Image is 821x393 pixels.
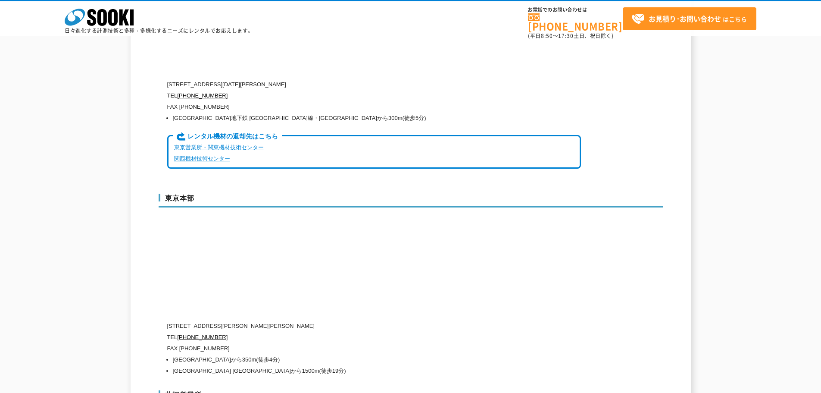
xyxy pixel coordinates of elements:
p: TEL [167,90,581,101]
strong: お見積り･お問い合わせ [649,13,721,24]
span: (平日 ～ 土日、祝日除く) [528,32,613,40]
p: 日々進化する計測技術と多種・多様化するニーズにレンタルでお応えします。 [65,28,253,33]
p: FAX [PHONE_NUMBER] [167,343,581,354]
p: [STREET_ADDRESS][PERSON_NAME][PERSON_NAME] [167,321,581,332]
a: [PHONE_NUMBER] [177,334,228,340]
span: レンタル機材の返却先はこちら [173,132,282,141]
span: 17:30 [558,32,574,40]
li: [GEOGRAPHIC_DATA]地下鉄 [GEOGRAPHIC_DATA]線・[GEOGRAPHIC_DATA]から300m(徒歩5分) [173,113,581,124]
p: TEL [167,332,581,343]
a: [PHONE_NUMBER] [528,13,623,31]
a: [PHONE_NUMBER] [177,92,228,99]
a: 東京営業所・関東機材技術センター [174,144,264,151]
a: お見積り･お問い合わせはこちら [623,7,756,30]
h3: 東京本部 [159,194,663,208]
p: [STREET_ADDRESS][DATE][PERSON_NAME] [167,79,581,90]
li: [GEOGRAPHIC_DATA]から350m(徒歩4分) [173,354,581,365]
li: [GEOGRAPHIC_DATA] [GEOGRAPHIC_DATA]から1500m(徒歩19分) [173,365,581,377]
span: お電話でのお問い合わせは [528,7,623,13]
p: FAX [PHONE_NUMBER] [167,101,581,113]
span: 8:50 [541,32,553,40]
a: 関西機材技術センター [174,155,230,162]
span: はこちら [631,13,747,25]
